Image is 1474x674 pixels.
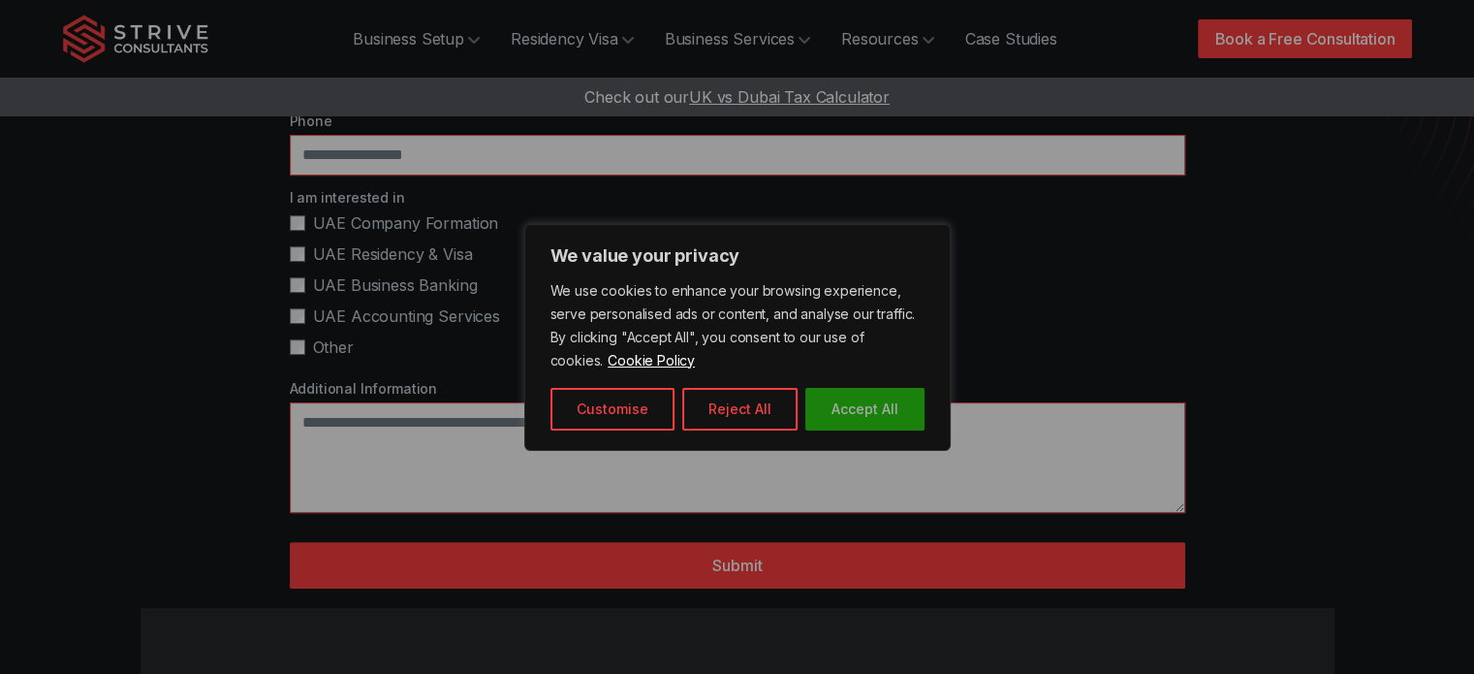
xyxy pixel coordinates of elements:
p: We use cookies to enhance your browsing experience, serve personalised ads or content, and analys... [550,279,925,372]
button: Reject All [682,388,798,431]
button: Accept All [805,388,925,431]
div: We value your privacy [524,224,951,451]
p: We value your privacy [550,244,925,268]
button: Customise [550,388,674,431]
a: Cookie Policy [607,351,696,369]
